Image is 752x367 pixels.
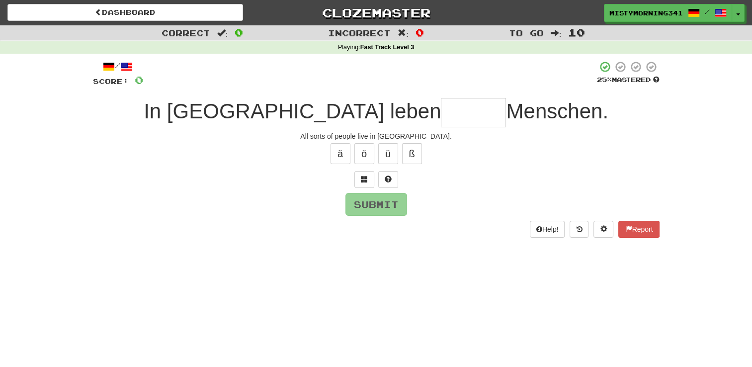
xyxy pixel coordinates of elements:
button: ö [354,143,374,164]
button: ä [331,143,350,164]
span: Score: [93,77,129,86]
div: Mastered [597,76,660,85]
button: Single letter hint - you only get 1 per sentence and score half the points! alt+h [378,171,398,188]
span: 0 [416,26,424,38]
span: 0 [235,26,243,38]
span: Incorrect [328,28,391,38]
span: Menschen. [506,99,608,123]
button: ü [378,143,398,164]
span: 25 % [597,76,612,84]
a: Dashboard [7,4,243,21]
span: / [705,8,710,15]
span: : [398,29,409,37]
span: : [217,29,228,37]
button: ß [402,143,422,164]
span: 10 [568,26,585,38]
strong: Fast Track Level 3 [360,44,415,51]
span: In [GEOGRAPHIC_DATA] leben [144,99,441,123]
span: MistyMorning3416 [609,8,683,17]
span: : [551,29,562,37]
button: Round history (alt+y) [570,221,588,238]
button: Switch sentence to multiple choice alt+p [354,171,374,188]
span: Correct [162,28,210,38]
div: / [93,61,143,73]
span: 0 [135,74,143,86]
div: All sorts of people live in [GEOGRAPHIC_DATA]. [93,131,660,141]
button: Report [618,221,659,238]
span: To go [509,28,544,38]
a: MistyMorning3416 / [604,4,732,22]
button: Submit [345,193,407,216]
a: Clozemaster [258,4,494,21]
button: Help! [530,221,565,238]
